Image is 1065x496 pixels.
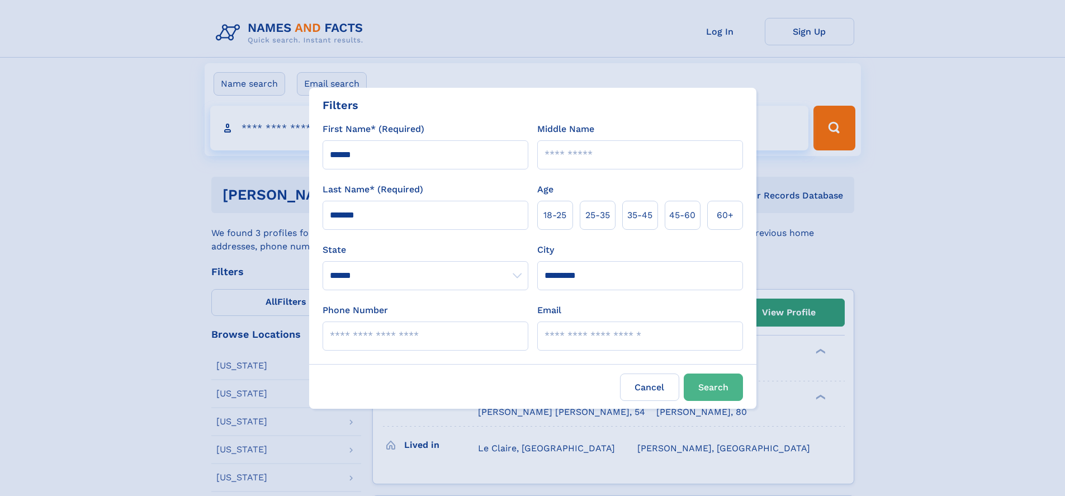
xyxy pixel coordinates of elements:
span: 25‑35 [585,209,610,222]
label: Last Name* (Required) [323,183,423,196]
label: Cancel [620,374,679,401]
label: Phone Number [323,304,388,317]
label: Middle Name [537,122,594,136]
label: State [323,243,528,257]
label: Age [537,183,553,196]
button: Search [684,374,743,401]
span: 60+ [717,209,733,222]
label: City [537,243,554,257]
div: Filters [323,97,358,114]
label: Email [537,304,561,317]
span: 35‑45 [627,209,652,222]
label: First Name* (Required) [323,122,424,136]
span: 45‑60 [669,209,695,222]
span: 18‑25 [543,209,566,222]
